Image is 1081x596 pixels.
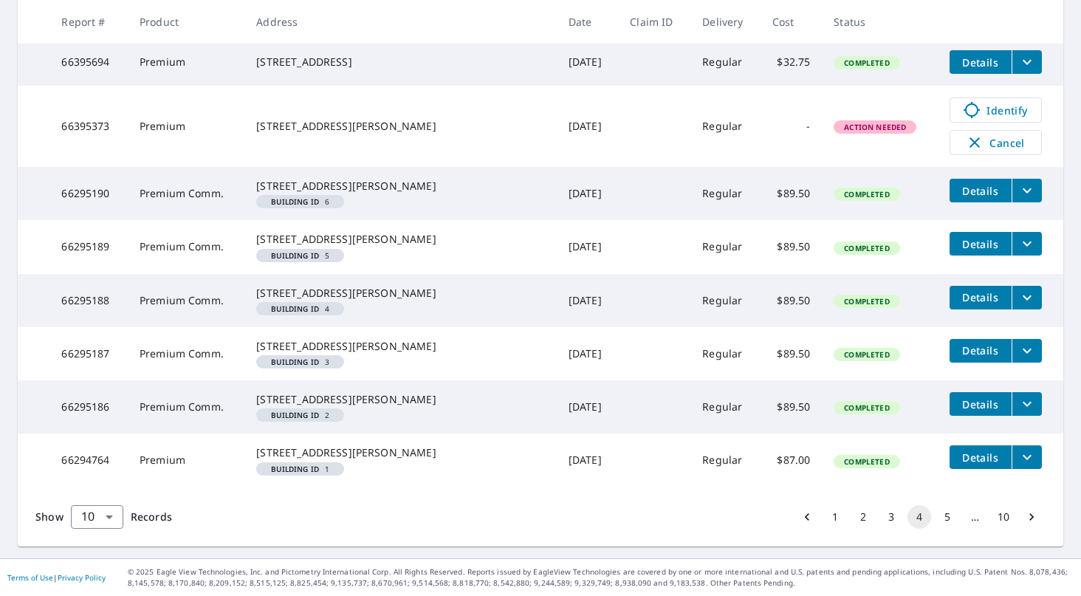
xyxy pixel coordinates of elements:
[761,220,822,273] td: $89.50
[965,134,1026,151] span: Cancel
[49,220,128,273] td: 66295189
[557,327,618,380] td: [DATE]
[128,86,244,167] td: Premium
[271,305,319,312] em: Building ID
[49,434,128,487] td: 66294764
[690,167,761,220] td: Regular
[761,38,822,86] td: $32.75
[958,237,1003,251] span: Details
[958,343,1003,357] span: Details
[262,198,338,205] span: 6
[964,510,987,524] div: …
[557,274,618,327] td: [DATE]
[835,122,915,132] span: Action Needed
[835,189,898,199] span: Completed
[49,380,128,434] td: 66295186
[835,349,898,360] span: Completed
[1012,50,1042,74] button: filesDropdownBtn-66395694
[761,327,822,380] td: $89.50
[271,411,319,419] em: Building ID
[1012,392,1042,416] button: filesDropdownBtn-66295186
[271,252,319,259] em: Building ID
[128,220,244,273] td: Premium Comm.
[1012,339,1042,363] button: filesDropdownBtn-66295187
[1012,286,1042,309] button: filesDropdownBtn-66295188
[262,358,338,366] span: 3
[835,403,898,413] span: Completed
[557,86,618,167] td: [DATE]
[128,274,244,327] td: Premium Comm.
[256,179,545,193] div: [STREET_ADDRESS][PERSON_NAME]
[1020,505,1043,529] button: Go to next page
[761,380,822,434] td: $89.50
[49,38,128,86] td: 66395694
[7,573,106,582] p: |
[271,465,319,473] em: Building ID
[795,505,819,529] button: Go to previous page
[256,339,545,354] div: [STREET_ADDRESS][PERSON_NAME]
[835,243,898,253] span: Completed
[71,505,123,529] div: Show 10 records
[128,167,244,220] td: Premium Comm.
[128,380,244,434] td: Premium Comm.
[557,380,618,434] td: [DATE]
[271,198,319,205] em: Building ID
[793,505,1046,529] nav: pagination navigation
[49,167,128,220] td: 66295190
[690,274,761,327] td: Regular
[992,505,1015,529] button: Go to page 10
[1012,232,1042,256] button: filesDropdownBtn-66295189
[761,86,822,167] td: -
[557,434,618,487] td: [DATE]
[958,397,1003,411] span: Details
[835,456,898,467] span: Completed
[7,572,53,583] a: Terms of Use
[950,232,1012,256] button: detailsBtn-66295189
[851,505,875,529] button: Go to page 2
[128,566,1074,589] p: © 2025 Eagle View Technologies, Inc. and Pictometry International Corp. All Rights Reserved. Repo...
[256,119,545,134] div: [STREET_ADDRESS][PERSON_NAME]
[262,411,338,419] span: 2
[761,167,822,220] td: $89.50
[49,86,128,167] td: 66395373
[49,327,128,380] td: 66295187
[256,232,545,247] div: [STREET_ADDRESS][PERSON_NAME]
[835,296,898,306] span: Completed
[958,451,1003,465] span: Details
[262,252,338,259] span: 5
[958,55,1003,69] span: Details
[950,97,1042,123] a: Identify
[35,510,64,524] span: Show
[761,434,822,487] td: $87.00
[58,572,106,583] a: Privacy Policy
[557,220,618,273] td: [DATE]
[71,496,123,538] div: 10
[950,130,1042,155] button: Cancel
[256,286,545,301] div: [STREET_ADDRESS][PERSON_NAME]
[262,305,338,312] span: 4
[958,184,1003,198] span: Details
[690,38,761,86] td: Regular
[950,392,1012,416] button: detailsBtn-66295186
[557,38,618,86] td: [DATE]
[256,445,545,460] div: [STREET_ADDRESS][PERSON_NAME]
[690,380,761,434] td: Regular
[835,58,898,68] span: Completed
[936,505,959,529] button: Go to page 5
[907,505,931,529] button: page 4
[256,55,545,69] div: [STREET_ADDRESS]
[950,50,1012,74] button: detailsBtn-66395694
[959,101,1032,119] span: Identify
[128,327,244,380] td: Premium Comm.
[131,510,172,524] span: Records
[950,339,1012,363] button: detailsBtn-66295187
[262,465,338,473] span: 1
[950,179,1012,202] button: detailsBtn-66295190
[950,445,1012,469] button: detailsBtn-66294764
[958,290,1003,304] span: Details
[557,167,618,220] td: [DATE]
[690,220,761,273] td: Regular
[690,86,761,167] td: Regular
[128,38,244,86] td: Premium
[690,327,761,380] td: Regular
